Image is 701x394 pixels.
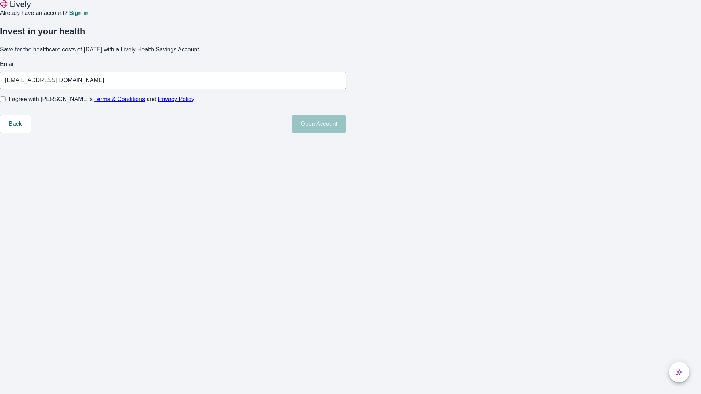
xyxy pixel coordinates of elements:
span: I agree with [PERSON_NAME]’s and [9,95,194,104]
a: Terms & Conditions [94,96,145,102]
svg: Lively AI Assistant [675,368,683,376]
a: Privacy Policy [158,96,195,102]
a: Sign in [69,10,88,16]
button: chat [669,362,689,382]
